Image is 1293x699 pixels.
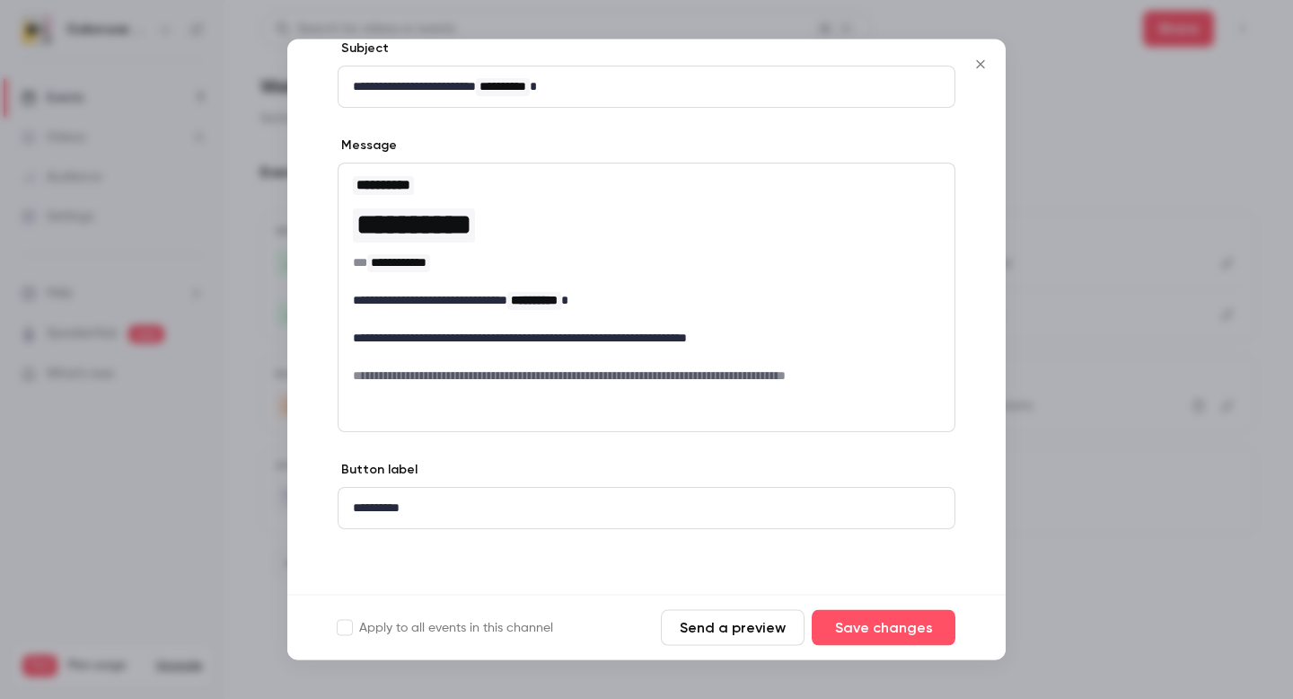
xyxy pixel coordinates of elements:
[339,489,954,529] div: editor
[338,40,389,58] label: Subject
[338,619,553,637] label: Apply to all events in this channel
[661,610,805,646] button: Send a preview
[812,610,955,646] button: Save changes
[963,47,998,83] button: Close
[339,67,954,108] div: editor
[338,462,418,480] label: Button label
[338,137,397,155] label: Message
[339,164,954,396] div: editor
